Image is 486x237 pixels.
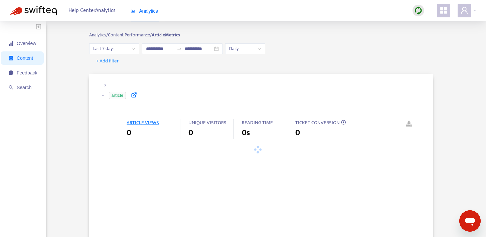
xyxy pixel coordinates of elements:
span: ARTICLE VIEWS [127,118,159,127]
span: signal [9,41,13,46]
span: swap-right [177,46,182,51]
span: message [9,70,13,75]
span: + Add filter [96,57,119,65]
span: search [9,85,13,90]
span: Analytics/ Content Performance/ [89,31,152,39]
span: UNIQUE VISITORS [188,118,226,127]
span: 0 [188,127,193,139]
img: Swifteq [10,6,57,15]
span: article [109,92,126,99]
span: Daily [229,44,261,54]
span: TICKET CONVERSION [295,118,340,127]
span: Feedback [17,70,37,75]
h4: - [102,91,104,100]
span: area-chart [131,9,135,13]
button: + Add filter [91,56,124,66]
span: - [108,81,109,88]
span: - [102,81,104,89]
span: container [9,56,13,60]
span: appstore [440,6,448,14]
span: Content [17,55,33,61]
span: Last 7 days [93,44,135,54]
img: sync.dc5367851b00ba804db3.png [414,6,423,15]
span: 0s [242,127,250,139]
iframe: Button to launch messaging window [459,210,481,232]
span: user [460,6,468,14]
span: Help Center Analytics [68,4,116,17]
span: 0 [127,127,131,139]
span: 0 [295,127,300,139]
strong: Article Metrics [152,31,180,39]
span: Overview [17,41,36,46]
span: to [177,46,182,51]
span: Search [17,85,31,90]
span: Analytics [131,8,158,14]
span: READING TIME [242,118,273,127]
span: > [104,81,108,89]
